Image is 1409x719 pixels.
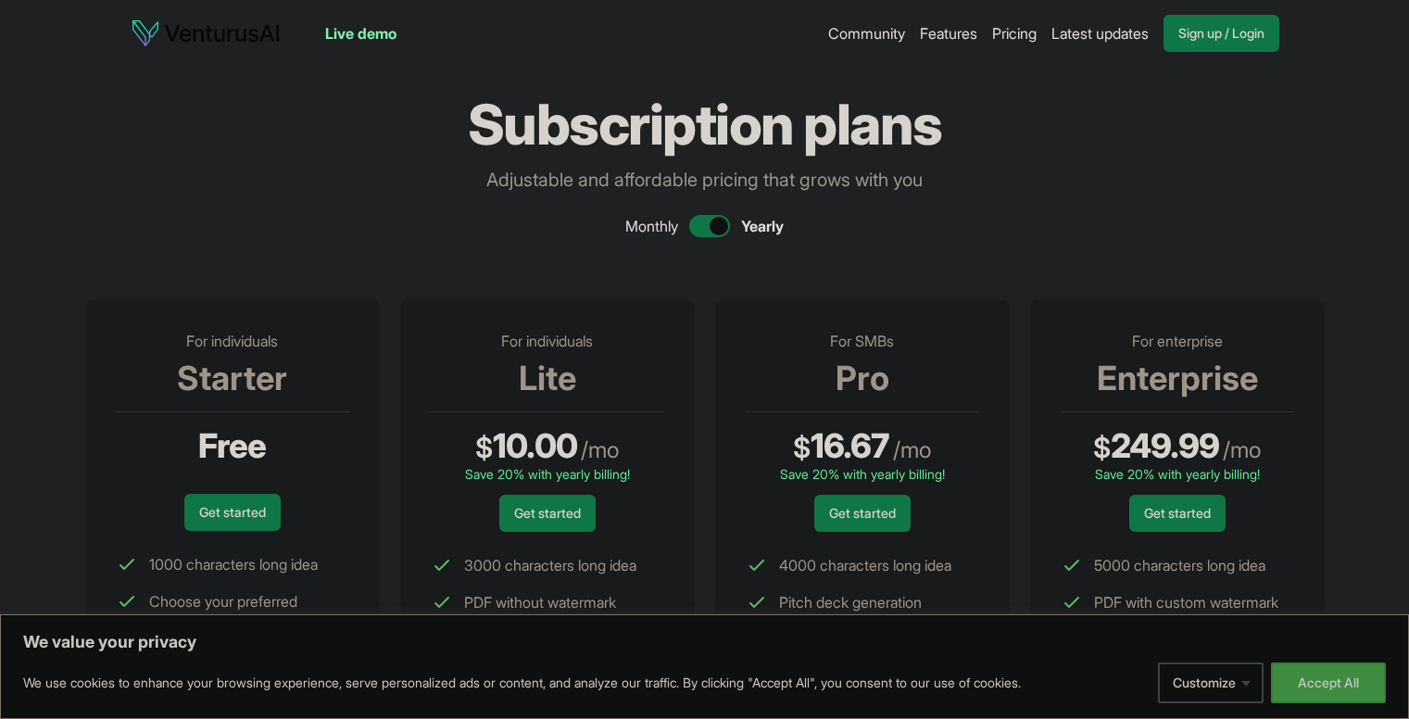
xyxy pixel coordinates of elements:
[464,591,616,613] span: PDF without watermark
[493,427,577,464] span: 10.00
[23,672,1021,694] p: We use cookies to enhance your browsing experience, serve personalized ads or content, and analyz...
[1061,330,1294,352] p: For enterprise
[779,554,951,576] span: 4000 characters long idea
[1158,662,1264,703] button: Customize
[149,553,318,575] span: 1000 characters long idea
[893,435,931,465] span: / mo
[475,431,493,464] span: $
[1223,435,1261,465] span: / mo
[149,590,349,635] span: Choose your preferred language
[1095,466,1260,482] span: Save 20% with yearly billing!
[1061,359,1294,397] h3: Enterprise
[779,591,922,613] span: Pitch deck generation
[920,22,977,44] a: Features
[1094,554,1265,576] span: 5000 characters long idea
[992,22,1037,44] a: Pricing
[1093,431,1111,464] span: $
[23,631,1386,653] p: We value your privacy
[184,494,281,531] a: Get started
[499,495,596,532] a: Get started
[1094,591,1278,613] span: PDF with custom watermark
[581,435,619,465] span: / mo
[1129,495,1226,532] a: Get started
[198,427,266,464] span: Free
[811,427,890,464] span: 16.67
[814,495,911,532] a: Get started
[431,330,664,352] p: For individuals
[625,215,678,237] span: Monthly
[780,466,945,482] span: Save 20% with yearly billing!
[741,215,784,237] span: Yearly
[465,466,630,482] span: Save 20% with yearly billing!
[828,22,905,44] a: Community
[325,22,396,44] a: Live demo
[464,554,636,576] span: 3000 characters long idea
[1051,22,1149,44] a: Latest updates
[1111,427,1219,464] span: 249.99
[746,330,979,352] p: For SMBs
[1178,24,1264,43] span: Sign up / Login
[86,96,1324,152] h1: Subscription plans
[431,359,664,397] h3: Lite
[1164,15,1279,52] a: Sign up / Login
[746,359,979,397] h3: Pro
[86,167,1324,193] p: Adjustable and affordable pricing that grows with you
[1271,662,1386,703] button: Accept All
[116,330,349,352] p: For individuals
[793,431,811,464] span: $
[131,19,281,48] img: logo
[116,359,349,397] h3: Starter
